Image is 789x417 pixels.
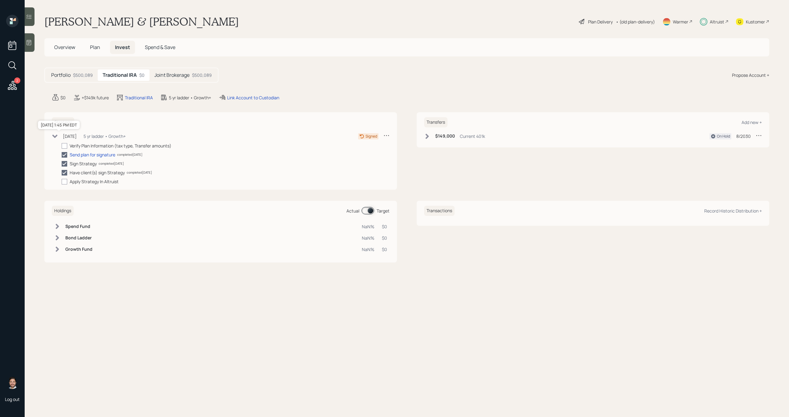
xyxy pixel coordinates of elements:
[125,94,153,101] div: Traditional IRA
[84,133,126,139] div: 5 yr ladder • Growth+
[44,15,239,28] h1: [PERSON_NAME] & [PERSON_NAME]
[424,206,455,216] h6: Transactions
[117,152,142,157] div: completed [DATE]
[377,208,390,214] div: Target
[54,44,75,51] span: Overview
[736,133,751,139] div: 8/2030
[65,235,92,241] h6: Bond Ladder
[460,133,485,139] div: Current 401k
[60,94,66,101] div: $0
[70,178,119,185] div: Apply Strategy In Altruist
[382,246,387,253] div: $0
[139,72,145,78] div: $0
[192,72,212,78] div: $500,089
[70,160,97,167] div: Sign Strategy
[6,377,18,389] img: michael-russo-headshot.png
[5,396,20,402] div: Log out
[616,19,655,25] div: • (old plan-delivery)
[362,246,374,253] div: NaN%
[70,151,115,158] div: Send plan for signature
[227,94,279,101] div: Link Account to Custodian
[14,77,20,84] div: 2
[704,208,762,214] div: Record Historic Distribution +
[51,72,71,78] h5: Portfolio
[127,170,152,175] div: completed [DATE]
[362,223,374,230] div: NaN%
[115,44,130,51] span: Invest
[435,134,455,139] h6: $149,000
[65,224,92,229] h6: Spend Fund
[346,208,359,214] div: Actual
[382,235,387,241] div: $0
[169,94,211,101] div: 5 yr ladder • Growth+
[63,133,77,139] div: [DATE]
[366,134,377,139] div: Signed
[82,94,109,101] div: +$149k future
[70,169,125,176] div: Have client(s) sign Strategy
[154,72,190,78] h5: Joint Brokerage
[588,19,613,25] div: Plan Delivery
[710,19,724,25] div: Altruist
[145,44,175,51] span: Spend & Save
[362,235,374,241] div: NaN%
[99,161,124,166] div: completed [DATE]
[52,117,74,127] h6: Strategy
[65,247,92,252] h6: Growth Fund
[52,206,74,216] h6: Holdings
[73,72,93,78] div: $500,089
[382,223,387,230] div: $0
[746,19,765,25] div: Kustomer
[742,119,762,125] div: Add new +
[732,72,769,78] div: Propose Account +
[717,134,730,139] div: On Hold
[424,117,448,127] h6: Transfers
[673,19,688,25] div: Warmer
[103,72,137,78] h5: Traditional IRA
[90,44,100,51] span: Plan
[70,142,171,149] div: Verify Plan Information (tax type, Transfer amounts)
